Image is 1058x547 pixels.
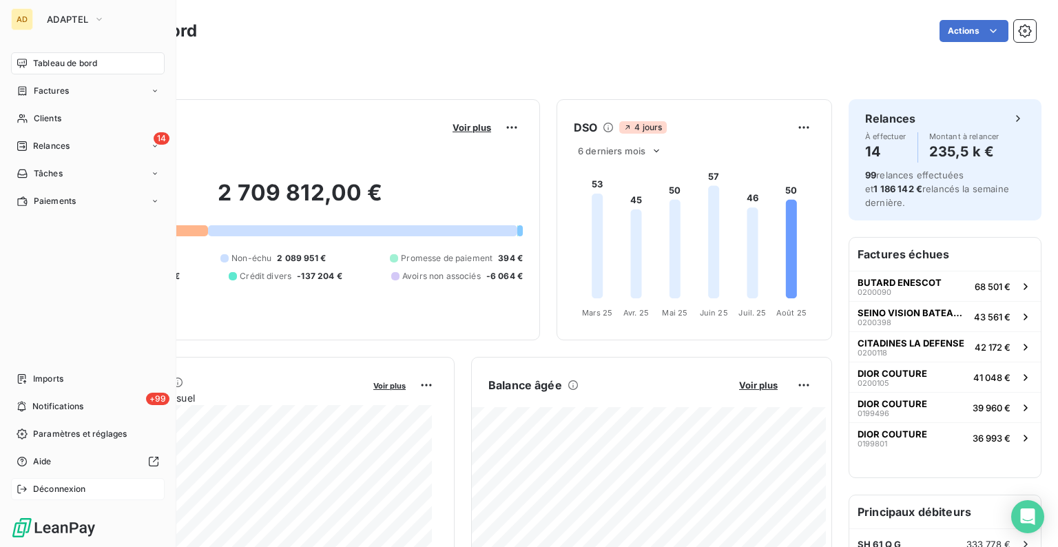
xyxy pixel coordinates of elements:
a: Clients [11,107,165,130]
span: Relances [33,140,70,152]
span: 0200090 [858,288,891,296]
button: DIOR COUTURE019949639 960 € [849,392,1041,422]
span: Chiffre d'affaires mensuel [78,391,364,405]
span: 14 [154,132,169,145]
span: CITADINES LA DEFENSE [858,338,964,349]
button: Voir plus [735,379,782,391]
span: -137 204 € [297,270,342,282]
span: DIOR COUTURE [858,368,927,379]
span: 99 [865,169,876,180]
span: relances effectuées et relancés la semaine dernière. [865,169,1009,208]
div: AD [11,8,33,30]
span: DIOR COUTURE [858,429,927,440]
tspan: Juil. 25 [738,308,766,318]
a: Paiements [11,190,165,212]
span: DIOR COUTURE [858,398,927,409]
span: 0200105 [858,379,889,387]
span: Clients [34,112,61,125]
span: 0200398 [858,318,891,327]
a: Aide [11,451,165,473]
span: 394 € [498,252,523,265]
span: Imports [33,373,63,385]
span: 0199801 [858,440,887,448]
span: SEINO VISION BATEAUX PARISIENS [858,307,968,318]
span: 43 561 € [974,311,1010,322]
a: Paramètres et réglages [11,423,165,445]
span: 0199496 [858,409,889,417]
h6: DSO [574,119,597,136]
span: Voir plus [453,122,491,133]
span: Crédit divers [240,270,291,282]
button: CITADINES LA DEFENSE020011842 172 € [849,331,1041,362]
span: Voir plus [739,380,778,391]
a: Factures [11,80,165,102]
span: Non-échu [231,252,271,265]
img: Logo LeanPay [11,517,96,539]
tspan: Juin 25 [700,308,728,318]
a: Tâches [11,163,165,185]
span: Aide [33,455,52,468]
span: 6 derniers mois [578,145,645,156]
span: Montant à relancer [929,132,999,141]
span: Factures [34,85,69,97]
button: Voir plus [369,379,410,391]
span: 42 172 € [975,342,1010,353]
a: Imports [11,368,165,390]
span: Notifications [32,400,83,413]
button: DIOR COUTURE019980136 993 € [849,422,1041,453]
tspan: Mai 25 [662,308,687,318]
span: 2 089 951 € [277,252,326,265]
span: 1 186 142 € [873,183,922,194]
h4: 235,5 k € [929,141,999,163]
span: Tâches [34,167,63,180]
h6: Principaux débiteurs [849,495,1041,528]
span: Paramètres et réglages [33,428,127,440]
h6: Balance âgée [488,377,562,393]
a: 14Relances [11,135,165,157]
span: BUTARD ENESCOT [858,277,942,288]
span: Tableau de bord [33,57,97,70]
h6: Factures échues [849,238,1041,271]
button: SEINO VISION BATEAUX PARISIENS020039843 561 € [849,301,1041,331]
h2: 2 709 812,00 € [78,179,523,220]
div: Open Intercom Messenger [1011,500,1044,533]
tspan: Mars 25 [582,308,612,318]
button: BUTARD ENESCOT020009068 501 € [849,271,1041,301]
span: Avoirs non associés [402,270,481,282]
span: 39 960 € [973,402,1010,413]
span: 68 501 € [975,281,1010,292]
tspan: Avr. 25 [623,308,649,318]
span: À effectuer [865,132,906,141]
span: ADAPTEL [47,14,88,25]
span: 41 048 € [973,372,1010,383]
button: Actions [940,20,1008,42]
span: 36 993 € [973,433,1010,444]
button: DIOR COUTURE020010541 048 € [849,362,1041,392]
tspan: Août 25 [776,308,807,318]
span: +99 [146,393,169,405]
span: 4 jours [619,121,666,134]
a: Tableau de bord [11,52,165,74]
h6: Relances [865,110,915,127]
span: Promesse de paiement [401,252,492,265]
span: 0200118 [858,349,887,357]
span: Déconnexion [33,483,86,495]
span: Voir plus [373,381,406,391]
span: -6 064 € [486,270,523,282]
h4: 14 [865,141,906,163]
span: Paiements [34,195,76,207]
button: Voir plus [448,121,495,134]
